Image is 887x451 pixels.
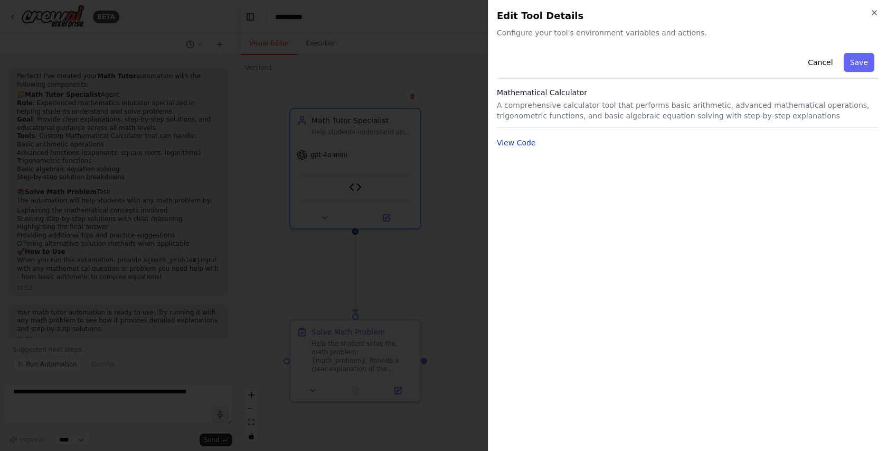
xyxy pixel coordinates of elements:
span: Configure your tool's environment variables and actions. [497,27,879,38]
button: Cancel [801,53,839,72]
button: View Code [497,137,536,148]
button: Save [844,53,874,72]
h3: Mathematical Calculator [497,87,879,98]
h2: Edit Tool Details [497,8,879,23]
p: A comprehensive calculator tool that performs basic arithmetic, advanced mathematical operations,... [497,100,879,121]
